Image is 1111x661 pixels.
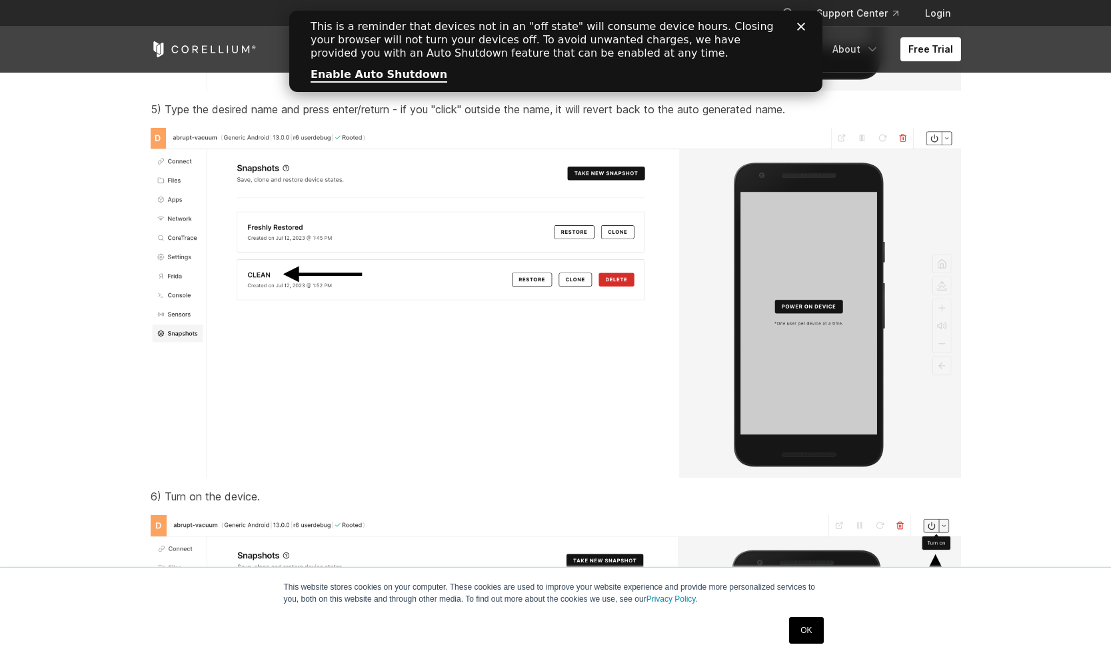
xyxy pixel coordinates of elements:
[508,12,521,20] div: Close
[806,1,909,25] a: Support Center
[151,488,961,504] p: 6) Turn on the device.
[289,11,822,92] iframe: Intercom live chat banner
[914,1,961,25] a: Login
[824,37,887,61] a: About
[151,101,961,117] p: 5) Type the desired name and press enter/return - if you "click" outside the name, it will revert...
[646,594,698,604] a: Privacy Policy.
[900,37,961,61] a: Free Trial
[776,1,800,25] button: Search
[766,1,961,25] div: Navigation Menu
[151,128,961,478] img: Screenshot%202023-07-12%20at%2013-55-04-png.png
[151,41,257,57] a: Corellium Home
[789,617,823,644] a: OK
[284,581,828,605] p: This website stores cookies on your computer. These cookies are used to improve your website expe...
